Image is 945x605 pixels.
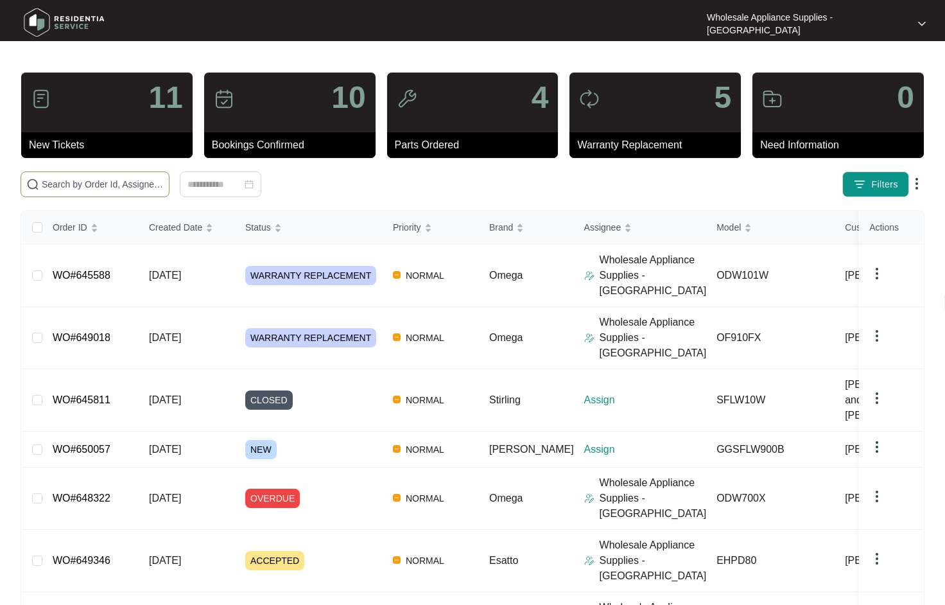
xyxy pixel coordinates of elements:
th: Status [235,211,383,245]
th: Model [706,211,835,245]
input: Search by Order Id, Assignee Name, Customer Name, Brand and Model [42,177,164,191]
span: NEW [245,440,277,459]
span: Stirling [489,394,521,405]
p: 11 [148,82,182,113]
img: icon [579,89,600,109]
img: icon [762,89,783,109]
a: WO#645588 [53,270,110,281]
img: Assigner Icon [584,270,594,281]
img: icon [397,89,417,109]
span: Priority [393,220,421,234]
p: Warranty Replacement [577,137,741,153]
span: [DATE] [149,444,181,455]
span: Omega [489,493,523,504]
p: Wholesale Appliance Supplies - [GEOGRAPHIC_DATA] [600,315,707,361]
img: Vercel Logo [393,396,401,403]
img: Assigner Icon [584,333,594,343]
img: Vercel Logo [393,271,401,279]
span: Assignee [584,220,621,234]
span: Omega [489,270,523,281]
a: WO#648322 [53,493,110,504]
img: dropdown arrow [869,439,885,455]
p: Wholesale Appliance Supplies - [GEOGRAPHIC_DATA] [600,252,707,299]
span: [PERSON_NAME] [489,444,574,455]
span: Omega [489,332,523,343]
span: NORMAL [401,553,449,568]
span: NORMAL [401,491,449,506]
img: dropdown arrow [869,266,885,281]
span: Customer Name [845,220,910,234]
th: Created Date [139,211,235,245]
span: Created Date [149,220,202,234]
span: WARRANTY REPLACEMENT [245,328,376,347]
img: Vercel Logo [393,556,401,564]
p: 0 [897,82,914,113]
a: WO#645811 [53,394,110,405]
span: ACCEPTED [245,551,304,570]
img: dropdown arrow [869,551,885,566]
p: 4 [532,82,549,113]
img: dropdown arrow [909,176,924,191]
span: [DATE] [149,394,181,405]
p: Wholesale Appliance Supplies - [GEOGRAPHIC_DATA] [600,538,707,584]
button: filter iconFilters [842,171,909,197]
span: Order ID [53,220,87,234]
th: Actions [859,211,923,245]
span: OVERDUE [245,489,300,508]
img: filter icon [853,178,866,191]
img: search-icon [26,178,39,191]
p: Assign [584,442,707,457]
span: NORMAL [401,330,449,346]
span: [DATE] [149,270,181,281]
th: Brand [479,211,574,245]
img: residentia service logo [19,3,109,42]
td: SFLW10W [706,369,835,432]
img: dropdown arrow [869,489,885,504]
span: Esatto [489,555,518,566]
p: Assign [584,392,707,408]
th: Priority [383,211,479,245]
img: Assigner Icon [584,556,594,566]
td: ODW101W [706,245,835,307]
th: Order ID [42,211,139,245]
a: WO#649346 [53,555,110,566]
a: WO#650057 [53,444,110,455]
span: Status [245,220,271,234]
p: Wholesale Appliance Supplies - [GEOGRAPHIC_DATA] [600,475,707,522]
span: NORMAL [401,392,449,408]
p: Bookings Confirmed [212,137,376,153]
td: EHPD80 [706,530,835,592]
th: Assignee [574,211,707,245]
p: New Tickets [29,137,193,153]
span: Model [716,220,741,234]
span: CLOSED [245,390,293,410]
img: icon [31,89,51,109]
span: NORMAL [401,442,449,457]
td: ODW700X [706,468,835,530]
span: Brand [489,220,513,234]
img: Vercel Logo [393,445,401,453]
td: OF910FX [706,307,835,369]
img: dropdown arrow [918,21,926,27]
img: icon [214,89,234,109]
span: [DATE] [149,493,181,504]
span: NORMAL [401,268,449,283]
p: Parts Ordered [395,137,559,153]
img: dropdown arrow [869,328,885,344]
span: [DATE] [149,555,181,566]
span: WARRANTY REPLACEMENT [245,266,376,285]
span: [PERSON_NAME] [845,553,930,568]
img: Assigner Icon [584,493,594,504]
span: [PERSON_NAME] [845,330,930,346]
p: 5 [714,82,731,113]
img: dropdown arrow [869,390,885,406]
td: GGSFLW900B [706,432,835,468]
span: [PERSON_NAME] [845,442,930,457]
p: Wholesale Appliance Supplies - [GEOGRAPHIC_DATA] [707,11,906,37]
a: WO#649018 [53,332,110,343]
span: [PERSON_NAME] [845,268,930,283]
img: Vercel Logo [393,333,401,341]
p: 10 [331,82,365,113]
img: Vercel Logo [393,494,401,502]
span: [PERSON_NAME] [845,491,930,506]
